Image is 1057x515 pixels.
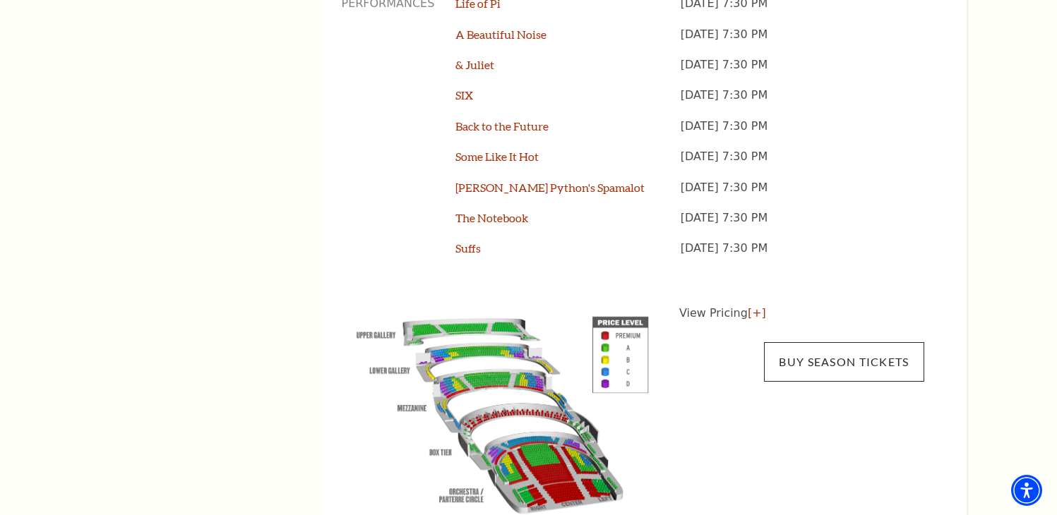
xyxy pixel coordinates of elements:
[681,57,924,87] p: [DATE] 7:30 PM
[681,180,924,210] p: [DATE] 7:30 PM
[681,241,924,271] p: [DATE] 7:30 PM
[681,87,924,118] p: [DATE] 7:30 PM
[455,58,494,71] a: & Juliet
[681,149,924,179] p: [DATE] 7:30 PM
[748,306,766,320] a: [+]
[455,150,539,163] a: Some Like It Hot
[681,210,924,241] p: [DATE] 7:30 PM
[455,88,473,102] a: SIX
[455,181,645,194] a: [PERSON_NAME] Python's Spamalot
[679,305,924,322] p: View Pricing
[1011,475,1042,506] div: Accessibility Menu
[681,119,924,149] p: [DATE] 7:30 PM
[681,27,924,57] p: [DATE] 7:30 PM
[764,342,924,382] a: Buy Season Tickets
[455,119,549,133] a: Back to the Future
[455,28,547,41] a: A Beautiful Noise
[455,241,481,255] a: Suffs
[455,211,528,224] a: The Notebook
